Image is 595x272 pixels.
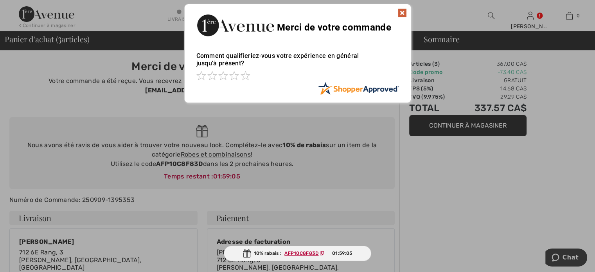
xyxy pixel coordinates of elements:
span: 01:59:05 [332,250,352,257]
div: Comment qualifieriez-vous votre expérience en général jusqu'à présent? [196,44,399,82]
img: x [397,8,407,18]
span: Chat [17,5,33,13]
div: 10% rabais : [224,246,372,261]
span: Merci de votre commande [277,22,391,33]
img: Merci de votre commande [196,12,275,38]
img: Gift.svg [243,249,251,258]
ins: AFP10C8F83D [284,250,318,256]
